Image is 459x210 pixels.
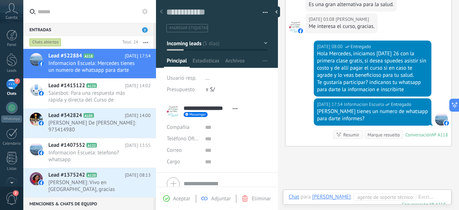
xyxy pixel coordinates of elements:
span: Entregado [351,43,371,50]
span: Aceptar [173,195,190,202]
div: Total: 24 [119,39,138,46]
span: [DATE] 13:55 [125,142,151,149]
div: Mercedes C Butiler [312,193,351,200]
div: Chats abiertos [29,38,61,47]
div: [DATE] 03:08 [309,16,336,23]
div: 118 [402,201,446,207]
span: A120 [86,173,97,177]
span: 2 [13,190,19,196]
span: Lead #342824 [48,112,82,119]
span: A118 [84,53,94,58]
span: Adjuntar [211,195,231,202]
a: Lead #1407552 A122 [DATE] 13:55 Informacion Escuela: telefono? whatsapp [23,138,156,168]
div: Marque resuelto [368,131,400,138]
span: 7 [14,78,20,84]
span: A105 [84,113,94,118]
div: Presupuesto [167,84,200,95]
span: [PERSON_NAME]: Vivo en [GEOGRAPHIC_DATA], gracias [48,179,137,193]
span: Presupuesto [167,86,195,93]
span: Teléfono Oficina [167,135,204,142]
img: facebook-sm.svg [39,150,44,155]
div: Menciones & Chats de equipo [23,197,153,210]
span: Lead #1407552 [48,142,85,149]
div: [DATE] 08:00 [317,43,344,50]
div: [PERSON_NAME] tienes un numero de whatsapp para darte informes? [317,108,428,122]
span: Informacion Escuela: telefono? whatsapp [48,149,137,163]
span: Lead #522884 [48,52,82,60]
span: Usuario resp. [167,75,197,81]
button: Teléfono Oficina [167,133,200,145]
div: Hola Mercedes, iniciamos [DATE] 26 con la primera clase gratis, si desea spuedes asistir sin cost... [317,50,428,79]
span: Lead #1415122 [48,82,85,89]
span: Informacion Escuela (Oficina de Venta) [344,101,384,108]
div: Calendario [1,141,22,146]
button: Correo [167,145,182,156]
span: Archivos [225,57,245,68]
span: [DATE] 14:02 [125,82,151,89]
span: Salesbot: Para una respuesta más rápida y directa del Curso de Biomagnetismo u otros temas, escrí... [48,90,137,103]
a: Lead #1375242 A120 [DATE] 08:13 [PERSON_NAME]: Vivo en [GEOGRAPHIC_DATA], gracias [23,168,156,197]
span: [DATE] 08:13 [125,172,151,179]
span: 7 [142,27,148,33]
span: [PERSON_NAME] De [PERSON_NAME]: 973414980 [48,120,137,133]
span: Mercedes C Butiler [289,20,302,33]
img: facebook-sm.svg [39,91,44,96]
div: [DATE] 17:54 [317,101,344,108]
span: Messenger [189,113,206,116]
div: Listas [1,167,22,171]
div: WhatsApp [1,116,22,122]
span: [DATE] 14:00 [125,112,151,119]
div: Te gustaría participar? indicanos tu whatsapp para darte la informacion e inscribirte [317,79,428,93]
img: facebook-sm.svg [39,61,44,66]
button: Agente de soporte técnico [354,193,416,201]
span: Cuenta [6,15,18,20]
div: Me interesa el curso, gracias. [309,23,374,30]
span: Informacion Escuela: Mercedes tienes un numero de whatsapp para darte informes? [48,60,137,74]
div: Panel [1,43,22,47]
div: Conversación [405,132,432,138]
img: facebook-sm.svg [39,121,44,126]
span: #agregar etiquetas [169,25,208,31]
span: : [351,193,352,201]
div: Cargo [167,156,200,168]
span: [DATE] 17:54 [125,52,151,60]
span: A122 [86,143,97,148]
div: Usuario resp. [167,73,200,84]
img: facebook-sm.svg [39,180,44,185]
span: Agente de soporte técnico [357,193,409,201]
span: para [301,193,311,201]
span: S/ [210,86,215,93]
span: Correo [167,147,182,154]
img: facebook-sm.svg [298,28,303,33]
span: Eliminar [252,195,271,202]
img: facebook-sm.svg [444,121,449,126]
span: Cargo [167,159,180,164]
div: Resumir [343,131,359,138]
a: Lead #522884 A118 [DATE] 17:54 Informacion Escuela: Mercedes tienes un numero de whatsapp para da... [23,49,156,78]
span: Estadísticas [193,57,219,68]
div: Entradas [23,23,153,36]
span: Entregado [391,101,411,108]
div: Compañía [167,122,200,133]
span: ... [205,75,210,81]
div: Ocultar [273,6,280,17]
div: № A118 [432,132,448,138]
span: Mercedes C Butiler [336,16,369,23]
div: Chats [1,92,22,96]
a: Lead #1415122 A123 [DATE] 14:02 Salesbot: Para una respuesta más rápida y directa del Curso de Bi... [23,79,156,108]
span: Lead #1375242 [48,172,85,179]
a: Lead #342824 A105 [DATE] 14:00 [PERSON_NAME] De [PERSON_NAME]: 973414980 [23,108,156,138]
span: A123 [86,83,97,88]
div: Es una gran alternativa para la salud. [309,1,394,8]
span: Informacion Escuela [435,113,448,126]
div: Leads [1,69,22,73]
span: Principal [167,57,187,68]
